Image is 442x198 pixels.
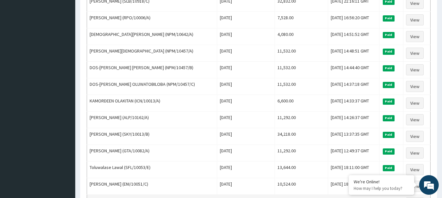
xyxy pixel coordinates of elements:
[217,95,274,112] td: [DATE]
[354,186,409,191] p: How may I help you today?
[383,132,395,138] span: Paid
[274,45,328,62] td: 11,532.00
[383,115,395,121] span: Paid
[38,58,90,124] span: We're online!
[328,112,379,128] td: [DATE] 14:26:37 GMT
[12,33,27,49] img: d_794563401_company_1708531726252_794563401
[274,112,328,128] td: 11,292.00
[217,45,274,62] td: [DATE]
[383,49,395,54] span: Paid
[354,179,409,185] div: We're Online!
[406,98,424,109] a: View
[383,99,395,104] span: Paid
[274,78,328,95] td: 11,532.00
[217,145,274,161] td: [DATE]
[406,181,424,192] a: View
[3,130,125,153] textarea: Type your message and hit 'Enter'
[217,112,274,128] td: [DATE]
[217,178,274,195] td: [DATE]
[87,95,217,112] td: KAMORDEEN OLAKITAN (ICN/10013/A)
[406,81,424,92] a: View
[328,78,379,95] td: [DATE] 14:37:18 GMT
[34,37,110,45] div: Chat with us now
[107,3,123,19] div: Minimize live chat window
[406,31,424,42] a: View
[274,28,328,45] td: 4,080.00
[328,178,379,195] td: [DATE] 18:02:49 GMT
[328,128,379,145] td: [DATE] 13:37:35 GMT
[217,28,274,45] td: [DATE]
[87,78,217,95] td: DOS-[PERSON_NAME] OLUWATOBILOBA (NPM/10457/C)
[328,161,379,178] td: [DATE] 18:11:00 GMT
[406,114,424,125] a: View
[274,178,328,195] td: 10,524.00
[328,62,379,78] td: [DATE] 14:44:40 GMT
[274,12,328,28] td: 7,528.00
[87,112,217,128] td: [PERSON_NAME] (ALP/10162/A)
[328,145,379,161] td: [DATE] 12:49:37 GMT
[406,164,424,175] a: View
[406,14,424,25] a: View
[383,32,395,38] span: Paid
[87,12,217,28] td: [PERSON_NAME] (RPO/10006/A)
[217,161,274,178] td: [DATE]
[328,28,379,45] td: [DATE] 14:51:52 GMT
[217,62,274,78] td: [DATE]
[274,62,328,78] td: 11,532.00
[328,12,379,28] td: [DATE] 16:56:20 GMT
[406,147,424,159] a: View
[406,48,424,59] a: View
[87,28,217,45] td: [DEMOGRAPHIC_DATA][PERSON_NAME] (NPM/10642/A)
[406,64,424,75] a: View
[87,145,217,161] td: [PERSON_NAME] (GTA/10082/A)
[383,165,395,171] span: Paid
[328,45,379,62] td: [DATE] 14:48:51 GMT
[217,12,274,28] td: [DATE]
[217,78,274,95] td: [DATE]
[328,95,379,112] td: [DATE] 14:33:37 GMT
[274,161,328,178] td: 13,644.00
[383,65,395,71] span: Paid
[274,95,328,112] td: 6,600.00
[87,62,217,78] td: DOS-[PERSON_NAME] [PERSON_NAME] (NPM/10457/B)
[383,148,395,154] span: Paid
[383,15,395,21] span: Paid
[274,128,328,145] td: 34,218.00
[87,128,217,145] td: [PERSON_NAME] (SKY/10013/B)
[87,178,217,195] td: [PERSON_NAME] (ENI/10051/C)
[87,45,217,62] td: [PERSON_NAME][DEMOGRAPHIC_DATA] (NPM/10457/A)
[217,128,274,145] td: [DATE]
[383,82,395,88] span: Paid
[274,145,328,161] td: 11,292.00
[406,131,424,142] a: View
[87,161,217,178] td: Toluwalase Lawal (SFL/10053/E)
